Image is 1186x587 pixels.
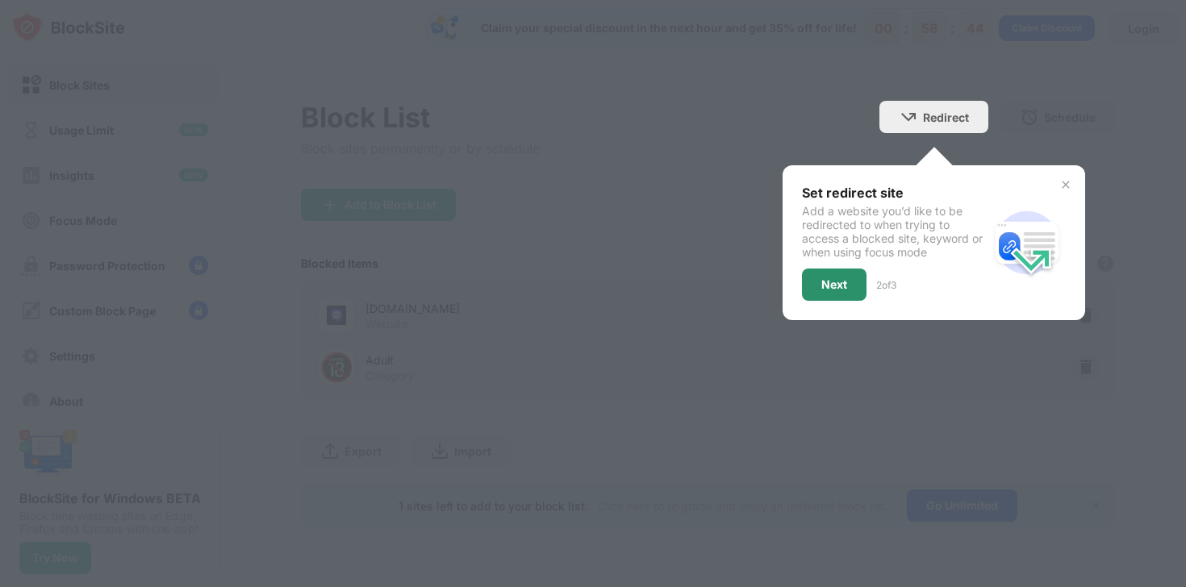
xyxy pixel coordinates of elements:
[802,204,988,259] div: Add a website you’d like to be redirected to when trying to access a blocked site, keyword or whe...
[1059,178,1072,191] img: x-button.svg
[876,279,896,291] div: 2 of 3
[988,204,1066,281] img: redirect.svg
[923,110,969,124] div: Redirect
[802,185,988,201] div: Set redirect site
[821,278,847,291] div: Next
